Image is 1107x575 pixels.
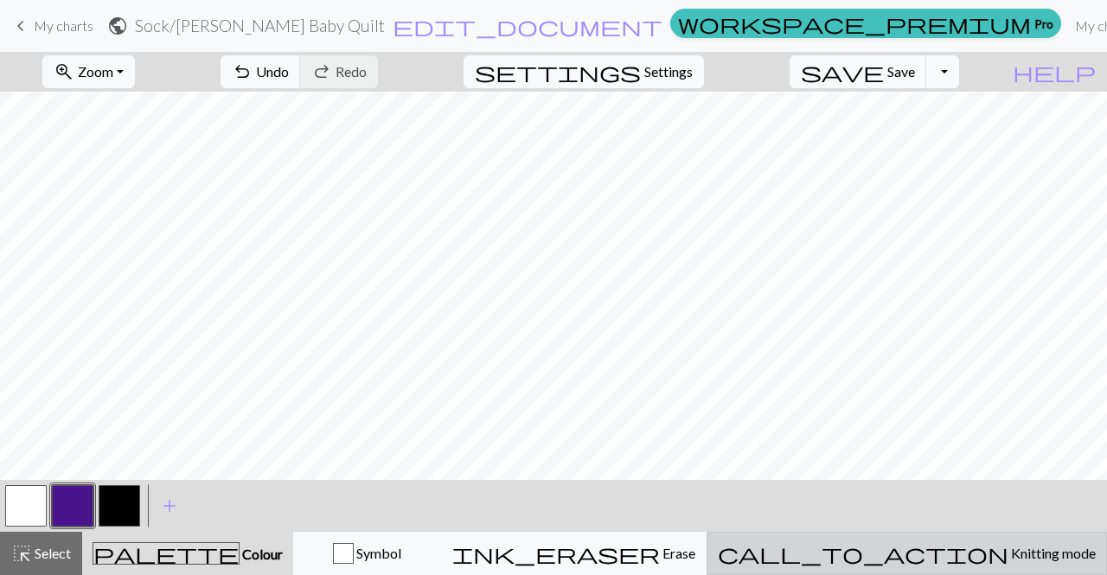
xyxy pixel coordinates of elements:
[232,60,253,84] span: undo
[10,11,93,41] a: My charts
[10,14,31,38] span: keyboard_arrow_left
[1008,545,1096,561] span: Knitting mode
[221,55,301,88] button: Undo
[11,541,32,565] span: highlight_alt
[93,541,239,565] span: palette
[718,541,1008,565] span: call_to_action
[293,532,441,575] button: Symbol
[660,545,695,561] span: Erase
[670,9,1061,38] a: Pro
[887,63,915,80] span: Save
[452,541,660,565] span: ink_eraser
[54,60,74,84] span: zoom_in
[256,63,289,80] span: Undo
[82,532,293,575] button: Colour
[475,61,641,82] i: Settings
[790,55,927,88] button: Save
[135,16,385,35] h2: Sock / [PERSON_NAME] Baby Quilt
[393,14,662,38] span: edit_document
[34,17,93,34] span: My charts
[707,532,1107,575] button: Knitting mode
[32,545,71,561] span: Select
[42,55,135,88] button: Zoom
[678,11,1031,35] span: workspace_premium
[240,546,283,562] span: Colour
[441,532,707,575] button: Erase
[464,55,704,88] button: SettingsSettings
[354,545,401,561] span: Symbol
[78,63,113,80] span: Zoom
[107,14,128,38] span: public
[801,60,884,84] span: save
[475,60,641,84] span: settings
[1013,60,1096,84] span: help
[159,494,180,518] span: add
[644,61,693,82] span: Settings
